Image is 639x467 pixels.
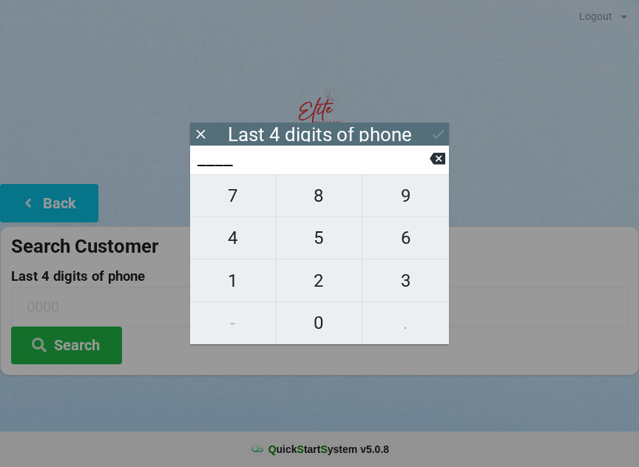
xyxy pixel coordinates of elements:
span: 5 [277,222,362,253]
button: 5 [277,217,363,259]
button: 7 [190,174,277,217]
span: 8 [277,180,362,211]
span: 0 [277,307,362,338]
span: 3 [362,265,449,296]
span: 4 [190,222,276,253]
button: 8 [277,174,363,217]
button: 1 [190,259,277,301]
button: 0 [277,302,363,344]
span: 1 [190,265,276,296]
span: 7 [190,180,276,211]
button: 2 [277,259,363,301]
button: 4 [190,217,277,259]
span: 9 [362,180,449,211]
div: Last 4 digits of phone [228,127,412,142]
button: 3 [362,259,449,301]
button: 9 [362,174,449,217]
span: 2 [277,265,362,296]
button: 6 [362,217,449,259]
span: 6 [362,222,449,253]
